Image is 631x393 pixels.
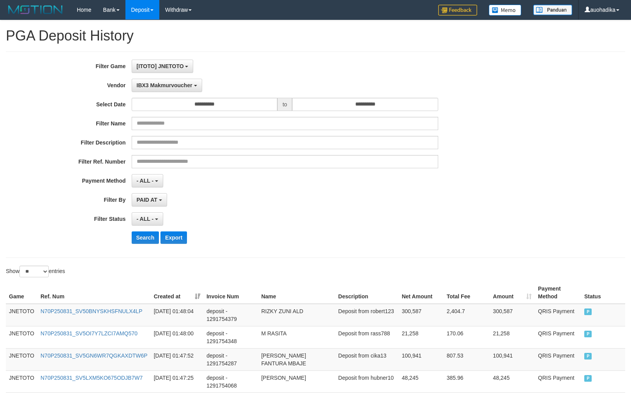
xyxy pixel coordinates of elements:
[132,79,202,92] button: IBX3 Makmurvoucher
[132,193,167,206] button: PAID AT
[584,331,592,337] span: PAID
[533,5,572,15] img: panduan.png
[398,348,443,370] td: 100,941
[258,370,335,393] td: [PERSON_NAME]
[490,348,535,370] td: 100,941
[444,348,490,370] td: 807.53
[490,282,535,304] th: Amount: activate to sort column ascending
[203,326,258,348] td: deposit - 1291754348
[137,197,157,203] span: PAID AT
[6,348,37,370] td: JNETOTO
[203,348,258,370] td: deposit - 1291754287
[151,370,204,393] td: [DATE] 01:47:25
[335,348,398,370] td: Deposit from cika13
[41,375,143,381] a: N70P250831_SV5LXM5KO675ODJB7W7
[444,304,490,326] td: 2,404.7
[584,375,592,382] span: PAID
[438,5,477,16] img: Feedback.jpg
[581,282,625,304] th: Status
[335,326,398,348] td: Deposit from rass788
[137,216,154,222] span: - ALL -
[132,212,163,226] button: - ALL -
[490,370,535,393] td: 48,245
[258,304,335,326] td: RIZKY ZUNI ALD
[6,282,37,304] th: Game
[584,353,592,360] span: PAID
[203,370,258,393] td: deposit - 1291754068
[584,308,592,315] span: PAID
[151,348,204,370] td: [DATE] 01:47:52
[203,282,258,304] th: Invoice Num
[335,282,398,304] th: Description
[132,174,163,187] button: - ALL -
[444,282,490,304] th: Total Fee
[398,282,443,304] th: Net Amount
[137,82,192,88] span: IBX3 Makmurvoucher
[6,266,65,277] label: Show entries
[335,370,398,393] td: Deposit from hubner10
[398,304,443,326] td: 300,587
[535,370,581,393] td: QRIS Payment
[258,348,335,370] td: [PERSON_NAME] FANTURA MBAJE
[151,326,204,348] td: [DATE] 01:48:00
[398,370,443,393] td: 48,245
[41,330,137,337] a: N70P250831_SV5OI7Y7LZCI7AMQ570
[335,304,398,326] td: Deposit from robert123
[258,282,335,304] th: Name
[151,304,204,326] td: [DATE] 01:48:04
[398,326,443,348] td: 21,258
[444,326,490,348] td: 170.06
[137,63,184,69] span: [ITOTO] JNETOTO
[258,326,335,348] td: M RASITA
[535,326,581,348] td: QRIS Payment
[489,5,522,16] img: Button%20Memo.svg
[490,304,535,326] td: 300,587
[203,304,258,326] td: deposit - 1291754379
[41,352,148,359] a: N70P250831_SV5GN6WR7QGKAXDTW6P
[277,98,292,111] span: to
[160,231,187,244] button: Export
[535,348,581,370] td: QRIS Payment
[132,231,159,244] button: Search
[151,282,204,304] th: Created at: activate to sort column ascending
[37,282,151,304] th: Ref. Num
[132,60,194,73] button: [ITOTO] JNETOTO
[6,4,65,16] img: MOTION_logo.png
[490,326,535,348] td: 21,258
[535,282,581,304] th: Payment Method
[41,308,143,314] a: N70P250831_SV50BNYSKHSFNULX4LP
[19,266,49,277] select: Showentries
[6,304,37,326] td: JNETOTO
[6,326,37,348] td: JNETOTO
[444,370,490,393] td: 385.96
[6,28,625,44] h1: PGA Deposit History
[137,178,154,184] span: - ALL -
[535,304,581,326] td: QRIS Payment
